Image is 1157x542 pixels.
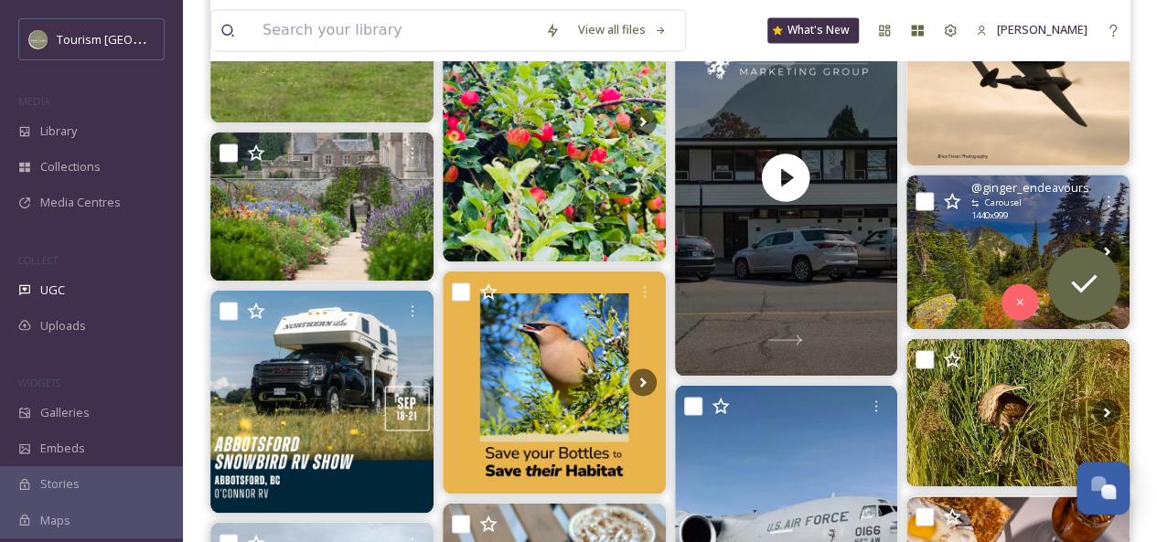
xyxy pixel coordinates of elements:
button: Open Chat [1077,462,1130,515]
img: Hey BC.... we will be at the Abbotsford Snowbird RV Show this week. This is a great show to to ex... [210,290,434,513]
span: Maps [40,512,70,529]
span: COLLECT [18,253,58,267]
img: ‘A little realm of romance’— ‘a conundrum castle to be sure’ — ‘a palace of romance.’ Come and vi... [210,132,434,281]
span: Carousel [984,197,1021,209]
span: UGC [40,282,65,299]
span: Uploads [40,317,86,335]
span: Library [40,122,77,140]
span: MEDIA [18,94,50,108]
img: Helping save habitats has never been easier - just recycle and donate your refund! Learn more at ... [443,271,666,494]
img: Abbotsford_Snapsea.png [29,30,48,48]
span: Embeds [40,440,85,457]
span: 1440 x 999 [970,209,1007,222]
span: Tourism [GEOGRAPHIC_DATA] [57,30,220,48]
a: What's New [767,17,859,43]
span: Collections [40,158,101,175]
a: View all files [569,12,676,48]
a: [PERSON_NAME] [967,12,1097,48]
span: Galleries [40,404,90,421]
span: @ ginger_endeavours [970,179,1088,197]
span: Media Centres [40,194,121,211]
span: [PERSON_NAME] [997,21,1087,37]
img: American Bittern. [906,338,1130,486]
span: Stories [40,475,80,493]
img: 🎃🌾🍁🍂 fall is in the air! another eventful mountain trek with Michal the Polish Potato Perogie Pum... [906,175,1130,329]
span: WIDGETS [18,376,60,389]
input: Search your library [253,10,536,50]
